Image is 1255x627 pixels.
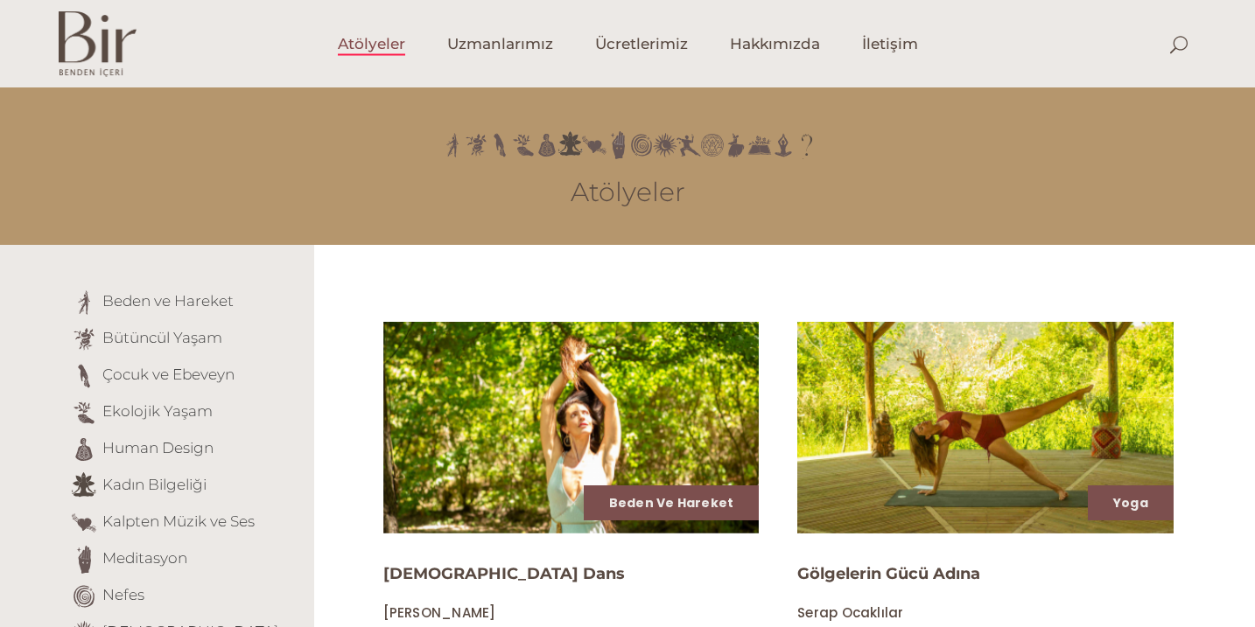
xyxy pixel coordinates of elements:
a: Beden ve Hareket [609,494,733,512]
a: Gölgelerin Gücü Adına [797,564,980,583]
span: [PERSON_NAME] [383,603,496,622]
a: [PERSON_NAME] [383,604,496,621]
span: Ücretlerimiz [595,34,688,54]
a: Meditasyon [102,549,187,567]
span: Hakkımızda [730,34,820,54]
a: [DEMOGRAPHIC_DATA] Dans [383,564,625,583]
a: Çocuk ve Ebeveyn [102,366,235,383]
span: Uzmanlarımız [447,34,553,54]
a: Kadın Bilgeliği [102,476,207,493]
a: Yoga [1113,494,1148,512]
span: İletişim [862,34,918,54]
a: Kalpten Müzik ve Ses [102,512,255,530]
span: Atölyeler [338,34,405,54]
a: Beden ve Hareket [102,292,234,310]
a: Bütüncül Yaşam [102,329,222,346]
a: Serap Ocaklılar [797,604,903,621]
a: Nefes [102,586,144,603]
span: Serap Ocaklılar [797,603,903,622]
a: Ekolojik Yaşam [102,402,213,420]
a: Human Design [102,439,214,456]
